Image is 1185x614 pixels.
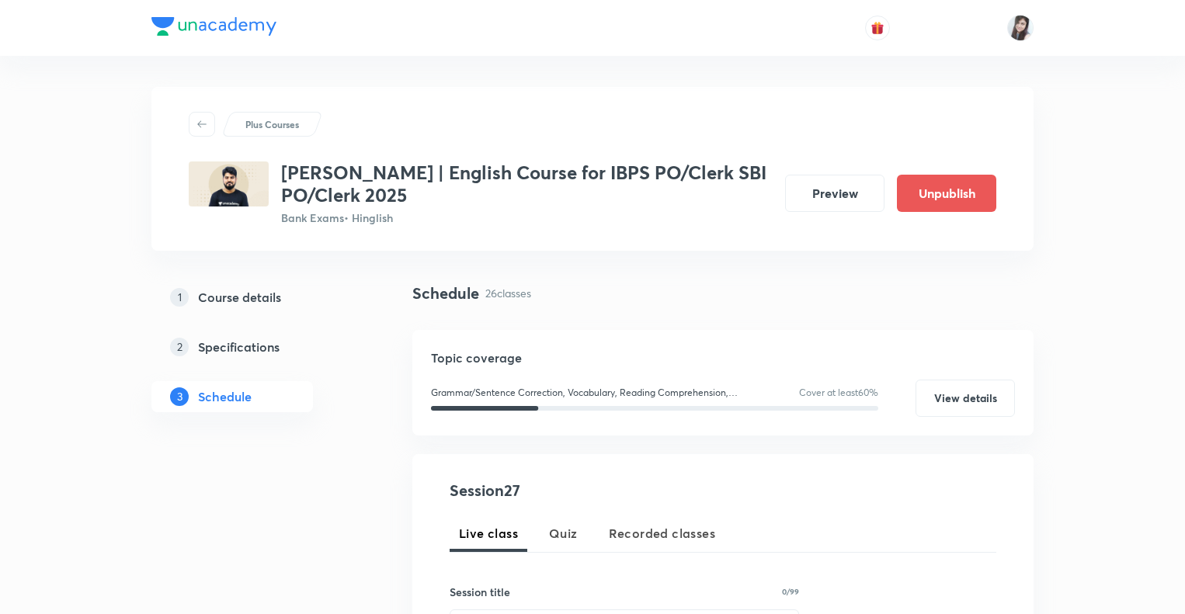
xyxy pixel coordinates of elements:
[431,386,756,400] p: Grammar/Sentence Correction, Vocabulary, Reading Comprehension, Connectors
[189,161,269,206] img: 543743DE-6636-41CD-B2B8-AF9579D8A258_plus.png
[412,282,479,305] h4: Schedule
[151,331,363,363] a: 2Specifications
[198,288,281,307] h5: Course details
[198,387,252,406] h5: Schedule
[450,584,510,600] h6: Session title
[170,288,189,307] p: 1
[198,338,280,356] h5: Specifications
[459,524,518,543] span: Live class
[170,338,189,356] p: 2
[170,387,189,406] p: 3
[609,524,715,543] span: Recorded classes
[151,17,276,36] img: Company Logo
[245,117,299,131] p: Plus Courses
[871,21,884,35] img: avatar
[151,17,276,40] a: Company Logo
[897,175,996,212] button: Unpublish
[1007,15,1034,41] img: Manjeet Kaur
[865,16,890,40] button: avatar
[485,285,531,301] p: 26 classes
[431,349,1015,367] h5: Topic coverage
[151,282,363,313] a: 1Course details
[450,479,733,502] h4: Session 27
[785,175,884,212] button: Preview
[281,210,773,226] p: Bank Exams • Hinglish
[799,386,878,400] p: Cover at least 60 %
[549,524,578,543] span: Quiz
[281,161,773,206] h3: [PERSON_NAME] | English Course for IBPS PO/Clerk SBI PO/Clerk 2025
[916,380,1015,417] button: View details
[782,588,799,595] p: 0/99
